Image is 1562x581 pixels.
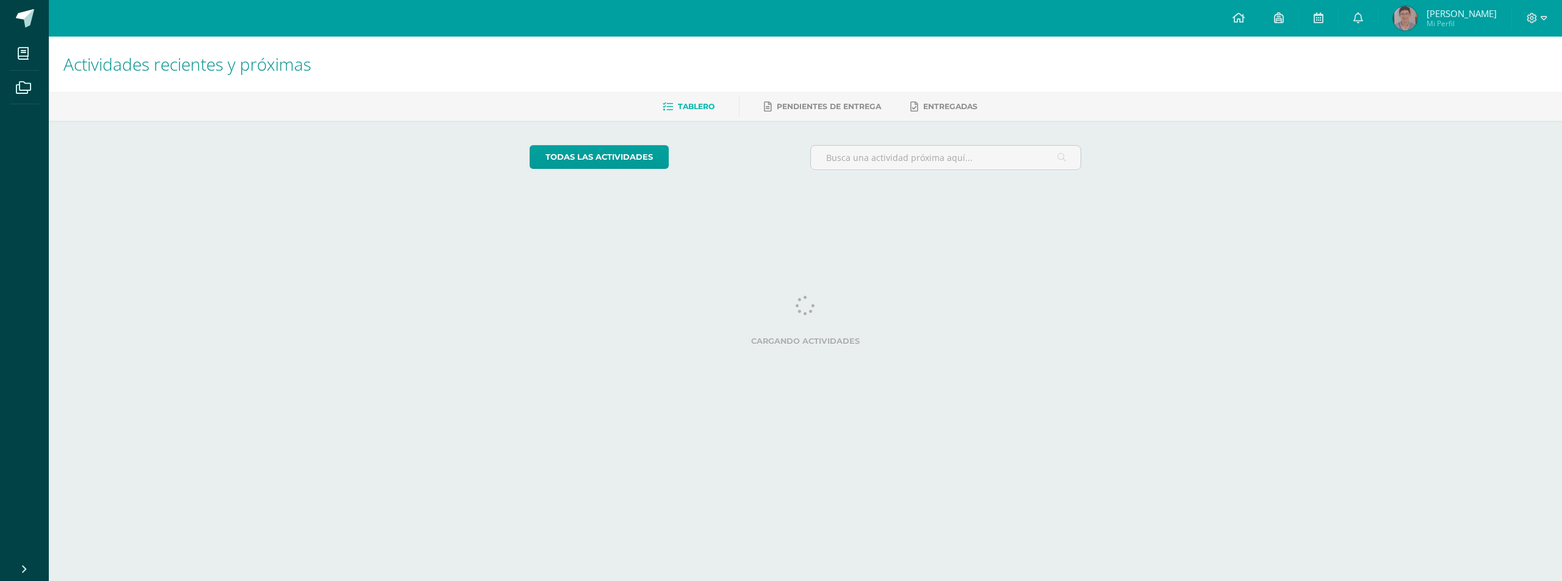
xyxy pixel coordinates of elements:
[764,97,881,116] a: Pendientes de entrega
[1393,6,1417,30] img: 9ccb69e3c28bfc63e59a54b2b2b28f1c.png
[63,52,311,76] span: Actividades recientes y próximas
[1427,7,1497,20] span: [PERSON_NAME]
[1427,18,1497,29] span: Mi Perfil
[777,102,881,111] span: Pendientes de entrega
[910,97,977,116] a: Entregadas
[530,145,669,169] a: todas las Actividades
[678,102,714,111] span: Tablero
[923,102,977,111] span: Entregadas
[663,97,714,116] a: Tablero
[811,146,1081,169] input: Busca una actividad próxima aquí...
[530,337,1082,346] label: Cargando actividades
